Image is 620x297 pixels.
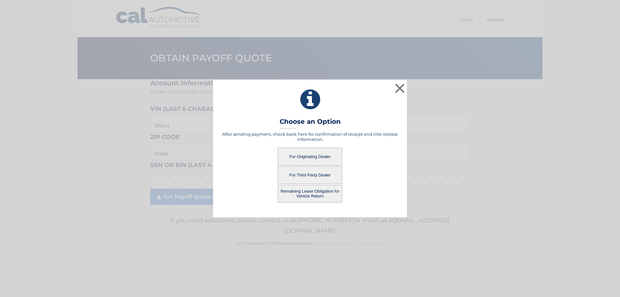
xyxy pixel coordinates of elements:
h3: Choose an Option [280,118,341,129]
h5: After sending payment, check back here for confirmation of receipt and title release information. [221,132,399,142]
button: × [393,82,406,95]
button: For Third Party Dealer [278,166,342,184]
button: Remaining Lease Obligation for Vehicle Return [278,185,342,203]
button: For Originating Dealer [278,148,342,165]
